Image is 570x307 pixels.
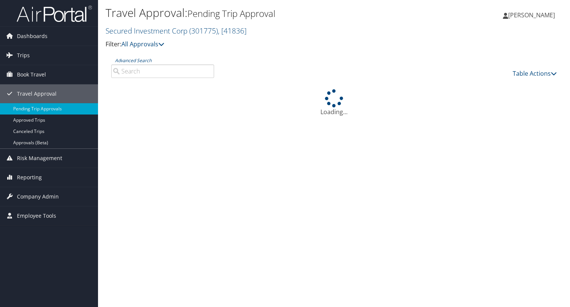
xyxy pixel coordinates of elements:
[17,65,46,84] span: Book Travel
[17,187,59,206] span: Company Admin
[17,46,30,65] span: Trips
[106,26,247,36] a: Secured Investment Corp
[115,57,152,64] a: Advanced Search
[106,89,562,116] div: Loading...
[189,26,218,36] span: ( 301775 )
[187,7,275,20] small: Pending Trip Approval
[503,4,562,26] a: [PERSON_NAME]
[106,5,410,21] h1: Travel Approval:
[17,168,42,187] span: Reporting
[513,69,557,78] a: Table Actions
[17,84,57,103] span: Travel Approval
[111,64,214,78] input: Advanced Search
[17,5,92,23] img: airportal-logo.png
[17,149,62,168] span: Risk Management
[121,40,164,48] a: All Approvals
[106,40,410,49] p: Filter:
[17,27,47,46] span: Dashboards
[17,206,56,225] span: Employee Tools
[218,26,247,36] span: , [ 41836 ]
[508,11,555,19] span: [PERSON_NAME]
